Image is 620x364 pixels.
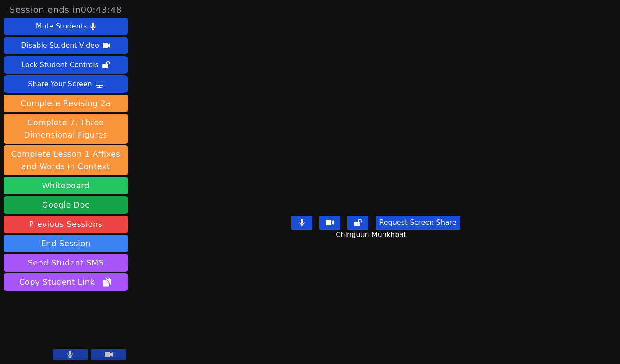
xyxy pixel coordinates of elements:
time: 00:43:48 [81,4,122,15]
div: Lock Student Controls [21,58,99,72]
button: Share Your Screen [4,75,128,93]
button: Complete Revising 2a [4,95,128,112]
button: Complete 7. Three Dimensional Figures [4,114,128,144]
button: Request Screen Share [376,216,460,230]
a: Google Doc [4,196,128,214]
span: Chinguun Munkhbat [336,230,408,240]
div: Disable Student Video [21,39,99,53]
span: Session ends in [10,4,122,16]
button: End Session [4,235,128,252]
button: Complete Lesson 1-Affixes and Words in Context [4,145,128,175]
a: Previous Sessions [4,216,128,233]
button: Copy Student Link [4,273,128,291]
button: Send Student SMS [4,254,128,272]
button: Lock Student Controls [4,56,128,74]
button: Mute Students [4,18,128,35]
button: Disable Student Video [4,37,128,54]
div: Mute Students [36,19,87,33]
div: Share Your Screen [28,77,92,91]
span: Copy Student Link [19,276,112,288]
button: Whiteboard [4,177,128,194]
